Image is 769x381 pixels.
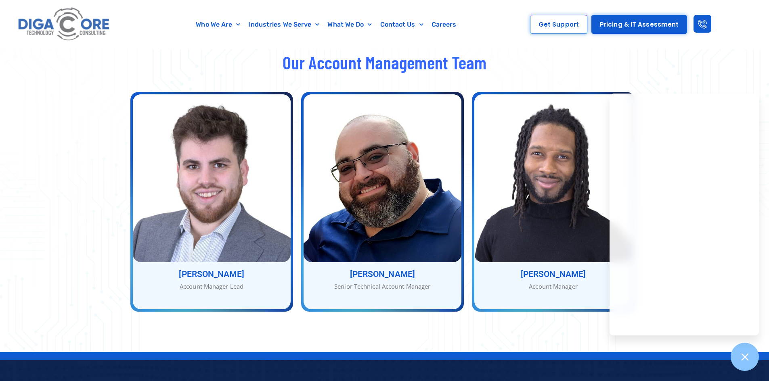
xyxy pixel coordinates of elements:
[376,15,427,34] a: Contact Us
[427,15,461,34] a: Careers
[610,94,759,335] iframe: Chatgenie Messenger
[16,4,113,45] img: Digacore logo 1
[474,94,632,262] img: Nirobe Fleming - Account Manager
[304,282,461,291] div: Senior Technical Account Manager
[474,282,632,291] div: Account Manager
[283,51,487,73] span: Our Account Management Team
[151,15,501,34] nav: Menu
[244,15,323,34] a: Industries We Serve
[591,15,687,34] a: Pricing & IT Assessment
[530,15,587,34] a: Get Support
[133,94,291,262] img: Sammy-Lederer - Account Manager Lead
[304,270,461,279] h3: [PERSON_NAME]
[304,94,461,262] img: Untitled design - Digacore
[192,15,244,34] a: Who We Are
[539,21,579,27] span: Get Support
[323,15,376,34] a: What We Do
[600,21,679,27] span: Pricing & IT Assessment
[474,270,632,279] h3: [PERSON_NAME]
[133,270,291,279] h3: [PERSON_NAME]
[133,282,291,291] div: Account Manager Lead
